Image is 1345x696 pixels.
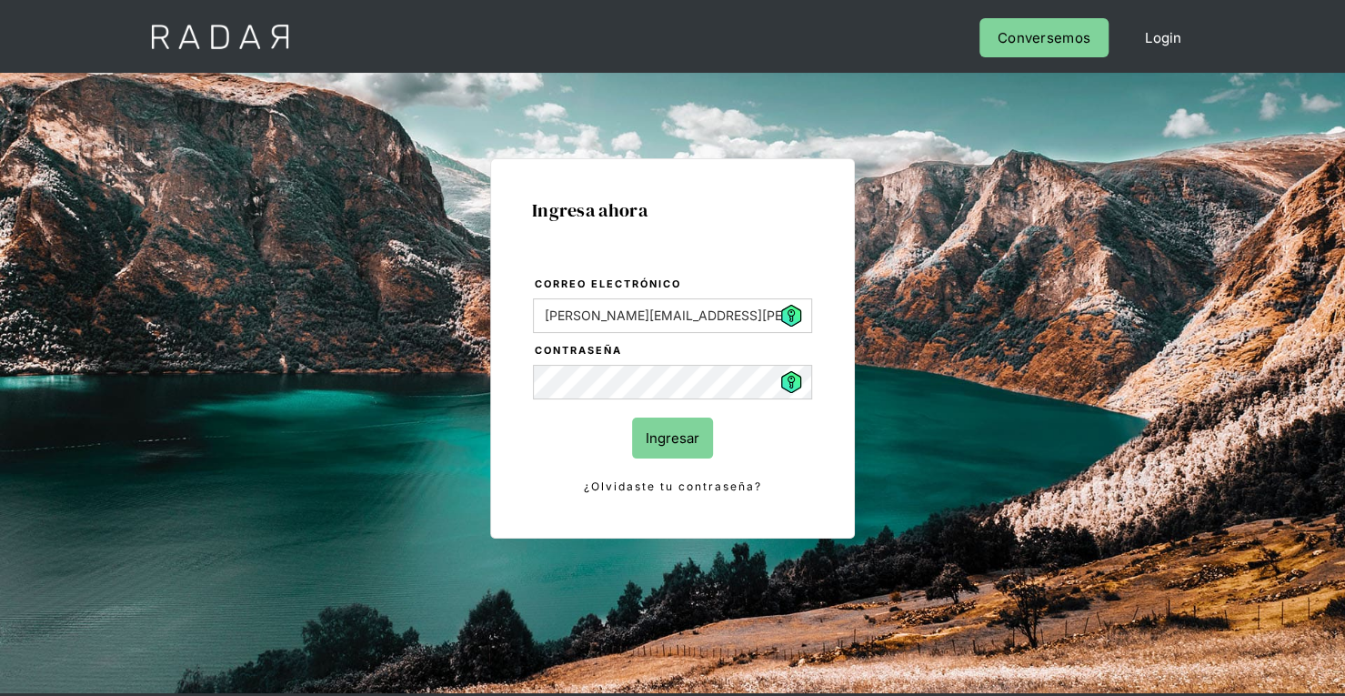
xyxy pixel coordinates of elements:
label: Correo electrónico [535,276,812,294]
a: Login [1127,18,1200,57]
a: ¿Olvidaste tu contraseña? [533,477,812,497]
input: bruce@wayne.com [533,298,812,333]
input: Ingresar [632,418,713,459]
form: Login Form [532,275,813,497]
h1: Ingresa ahora [532,200,813,220]
label: Contraseña [535,342,812,360]
a: Conversemos [979,18,1109,57]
